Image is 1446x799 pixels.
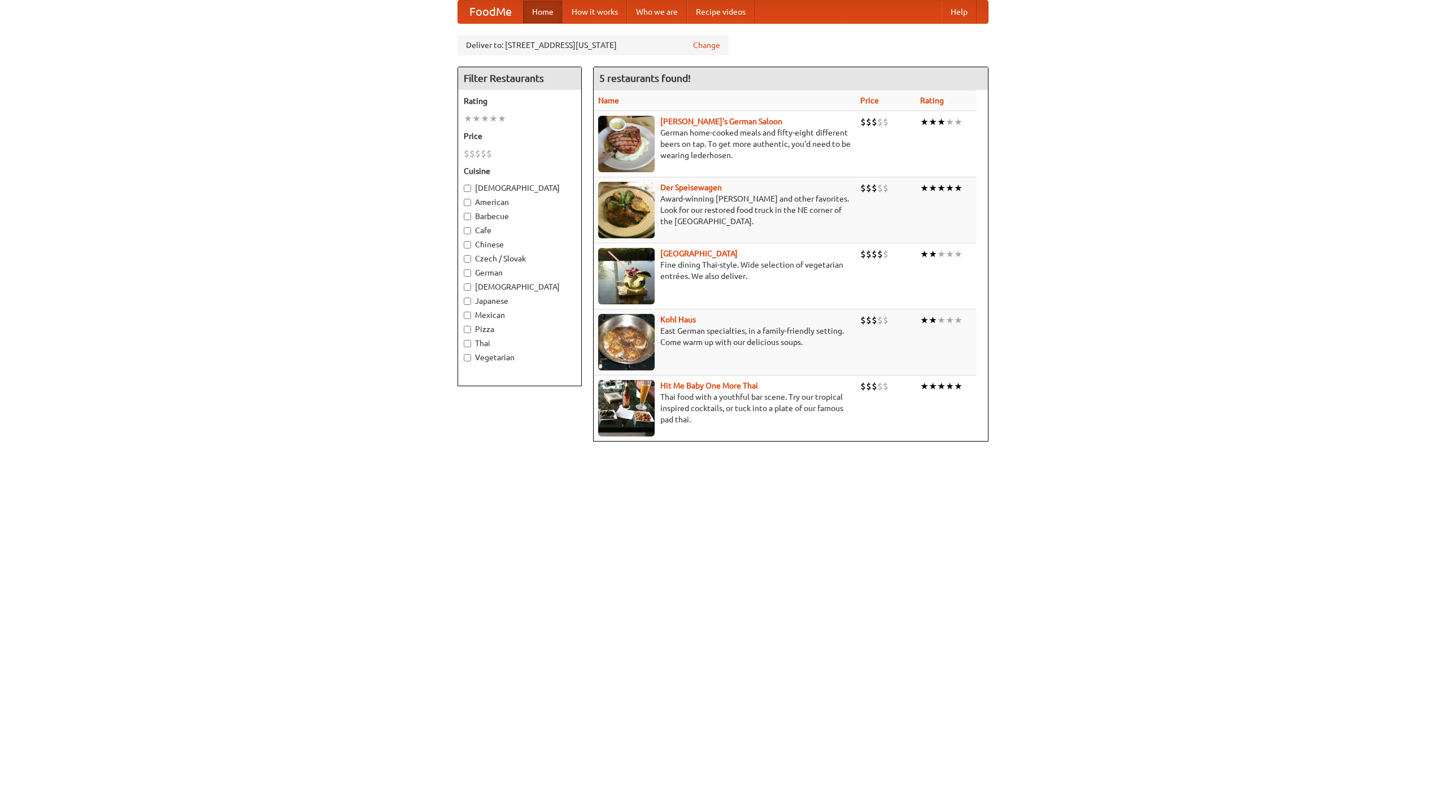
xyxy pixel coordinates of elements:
li: $ [464,147,469,160]
li: $ [481,147,486,160]
li: $ [877,182,883,194]
li: $ [883,116,888,128]
p: Award-winning [PERSON_NAME] and other favorites. Look for our restored food truck in the NE corne... [598,193,851,227]
li: ★ [946,182,954,194]
p: German home-cooked meals and fifty-eight different beers on tap. To get more authentic, you'd nee... [598,127,851,161]
li: $ [866,182,872,194]
li: $ [872,380,877,392]
label: Vegetarian [464,352,576,363]
li: ★ [920,248,929,260]
b: Kohl Haus [660,315,696,324]
li: ★ [920,380,929,392]
a: Hit Me Baby One More Thai [660,381,758,390]
li: ★ [920,182,929,194]
div: Deliver to: [STREET_ADDRESS][US_STATE] [458,35,729,55]
li: ★ [954,248,962,260]
a: [PERSON_NAME]'s German Saloon [660,117,782,126]
img: satay.jpg [598,248,655,304]
li: ★ [954,314,962,326]
li: ★ [954,116,962,128]
input: Pizza [464,326,471,333]
li: ★ [937,116,946,128]
li: $ [866,314,872,326]
a: FoodMe [458,1,523,23]
a: Home [523,1,563,23]
li: $ [860,314,866,326]
li: $ [877,248,883,260]
li: $ [866,248,872,260]
h4: Filter Restaurants [458,67,581,90]
li: ★ [946,116,954,128]
label: [DEMOGRAPHIC_DATA] [464,281,576,292]
input: Japanese [464,298,471,305]
input: Mexican [464,312,471,319]
li: ★ [920,314,929,326]
li: $ [872,248,877,260]
input: German [464,269,471,277]
li: ★ [937,248,946,260]
a: Price [860,96,879,105]
label: Pizza [464,324,576,335]
a: Rating [920,96,944,105]
img: kohlhaus.jpg [598,314,655,370]
li: $ [872,314,877,326]
a: Change [693,40,720,51]
li: $ [883,182,888,194]
p: Thai food with a youthful bar scene. Try our tropical inspired cocktails, or tuck into a plate of... [598,391,851,425]
label: American [464,197,576,208]
label: Mexican [464,309,576,321]
h5: Price [464,130,576,142]
input: Chinese [464,241,471,248]
li: ★ [464,112,472,125]
h5: Cuisine [464,165,576,177]
img: speisewagen.jpg [598,182,655,238]
input: [DEMOGRAPHIC_DATA] [464,283,471,291]
label: Japanese [464,295,576,307]
li: $ [860,248,866,260]
a: Who we are [627,1,687,23]
li: $ [872,182,877,194]
input: Vegetarian [464,354,471,361]
li: $ [872,116,877,128]
li: $ [860,182,866,194]
li: ★ [946,314,954,326]
img: babythai.jpg [598,380,655,436]
li: $ [877,116,883,128]
li: ★ [498,112,506,125]
label: Czech / Slovak [464,253,576,264]
li: ★ [937,182,946,194]
b: Der Speisewagen [660,183,722,192]
p: Fine dining Thai-style. Wide selection of vegetarian entrées. We also deliver. [598,259,851,282]
input: Thai [464,340,471,347]
li: $ [860,380,866,392]
li: $ [883,380,888,392]
label: German [464,267,576,278]
li: $ [475,147,481,160]
li: $ [877,380,883,392]
li: ★ [920,116,929,128]
img: esthers.jpg [598,116,655,172]
li: ★ [929,182,937,194]
li: ★ [937,314,946,326]
input: Czech / Slovak [464,255,471,263]
li: ★ [472,112,481,125]
li: ★ [929,116,937,128]
li: ★ [946,248,954,260]
li: $ [883,248,888,260]
label: Cafe [464,225,576,236]
input: Barbecue [464,213,471,220]
li: ★ [946,380,954,392]
ng-pluralize: 5 restaurants found! [599,73,691,84]
h5: Rating [464,95,576,107]
li: ★ [937,380,946,392]
a: [GEOGRAPHIC_DATA] [660,249,738,258]
li: $ [486,147,492,160]
a: Name [598,96,619,105]
li: ★ [929,248,937,260]
p: East German specialties, in a family-friendly setting. Come warm up with our delicious soups. [598,325,851,348]
label: Chinese [464,239,576,250]
label: [DEMOGRAPHIC_DATA] [464,182,576,194]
